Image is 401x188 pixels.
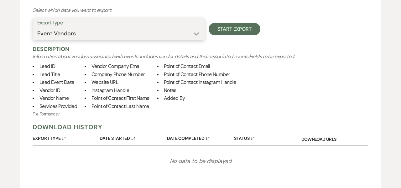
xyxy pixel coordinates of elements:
label: Export Type [37,18,200,28]
li: Services Provided [33,102,77,110]
button: Date Completed [167,131,234,143]
button: Status [234,131,301,143]
li: Point of Contact Instagram Handle [157,78,236,86]
h5: Download History [33,123,368,131]
li: Added By [157,94,236,102]
button: Export Type [33,131,100,143]
li: Website URL [85,78,149,86]
li: Point of Contact Phone Number [157,70,236,79]
li: Lead Title [33,70,77,79]
li: Notes [157,86,236,94]
p: File Format: csv [33,111,368,117]
p: Select which data you want to export: [33,6,252,14]
h5: Description [33,45,368,53]
li: Lead ID [33,62,77,70]
div: No data to be displayed [33,145,368,177]
button: Date Started [100,131,167,143]
li: Point of Contact First Name [85,94,149,102]
li: Company Phone Number [85,70,149,79]
li: Lead Event Date [33,78,77,86]
li: Vendor ID [33,86,77,94]
div: Download URLs [301,131,368,145]
p: Information about vendors associated with events. Includes vendor details and their associated ev... [33,53,368,60]
button: Start Export [209,23,260,35]
li: Point of Contact Email [157,62,236,70]
li: Point of Contact Last Name [85,102,149,110]
li: Vendor Name [33,94,77,102]
li: Instagram Handle [85,86,149,94]
li: Vendor Company Email [85,62,149,70]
